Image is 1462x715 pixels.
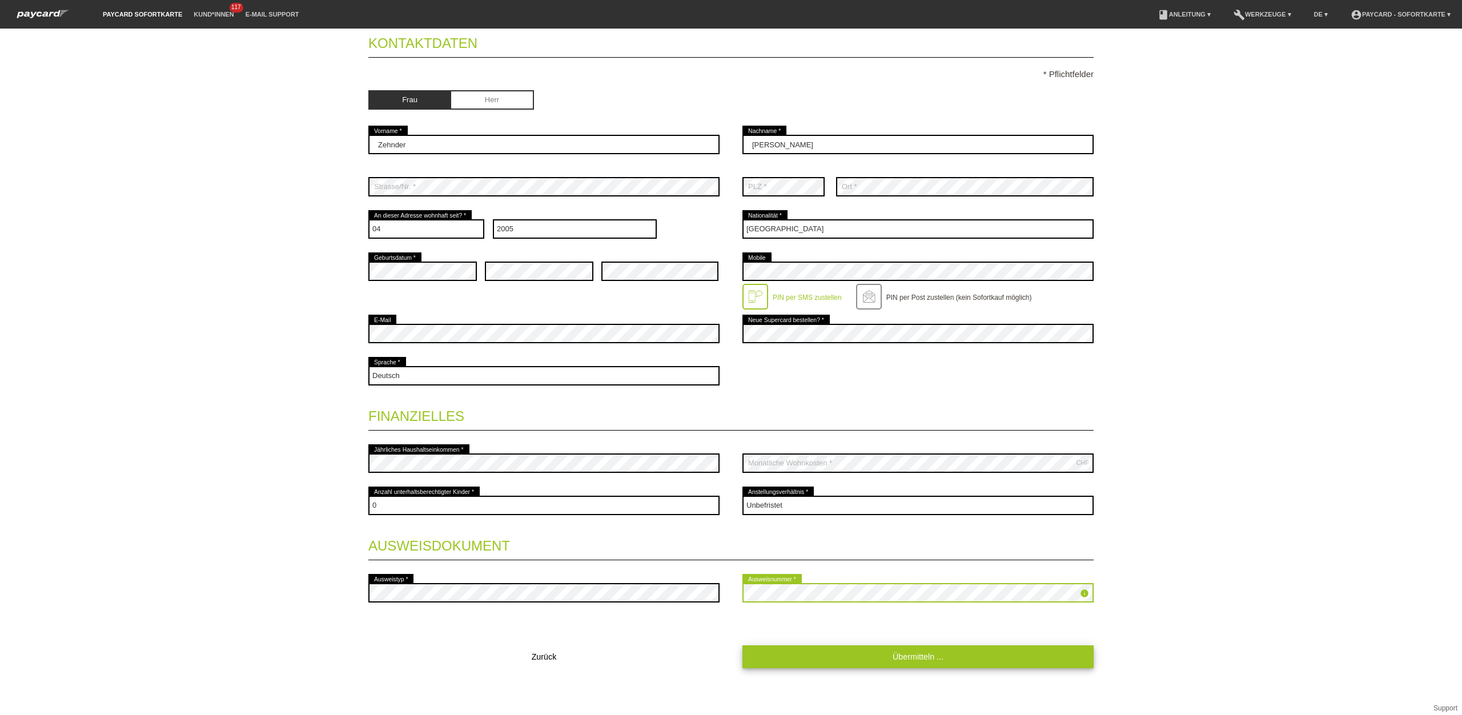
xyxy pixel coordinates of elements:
[368,527,1094,560] legend: Ausweisdokument
[532,652,557,661] span: Zurück
[1076,459,1089,466] div: CHF
[230,3,243,13] span: 117
[1351,9,1362,21] i: account_circle
[1308,11,1334,18] a: DE ▾
[773,294,842,302] label: PIN per SMS zustellen
[240,11,305,18] a: E-Mail Support
[188,11,239,18] a: Kund*innen
[1228,11,1297,18] a: buildWerkzeuge ▾
[1080,589,1089,598] i: info
[1234,9,1245,21] i: build
[886,294,1032,302] label: PIN per Post zustellen (kein Sofortkauf möglich)
[368,645,720,668] button: Zurück
[11,8,74,20] img: paycard Sofortkarte
[1080,590,1089,600] a: info
[1433,704,1457,712] a: Support
[742,645,1094,668] a: Übermitteln ...
[1345,11,1456,18] a: account_circlepaycard - Sofortkarte ▾
[11,13,74,22] a: paycard Sofortkarte
[368,397,1094,431] legend: Finanzielles
[368,24,1094,58] legend: Kontaktdaten
[1158,9,1169,21] i: book
[368,69,1094,79] p: * Pflichtfelder
[97,11,188,18] a: paycard Sofortkarte
[1152,11,1216,18] a: bookAnleitung ▾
